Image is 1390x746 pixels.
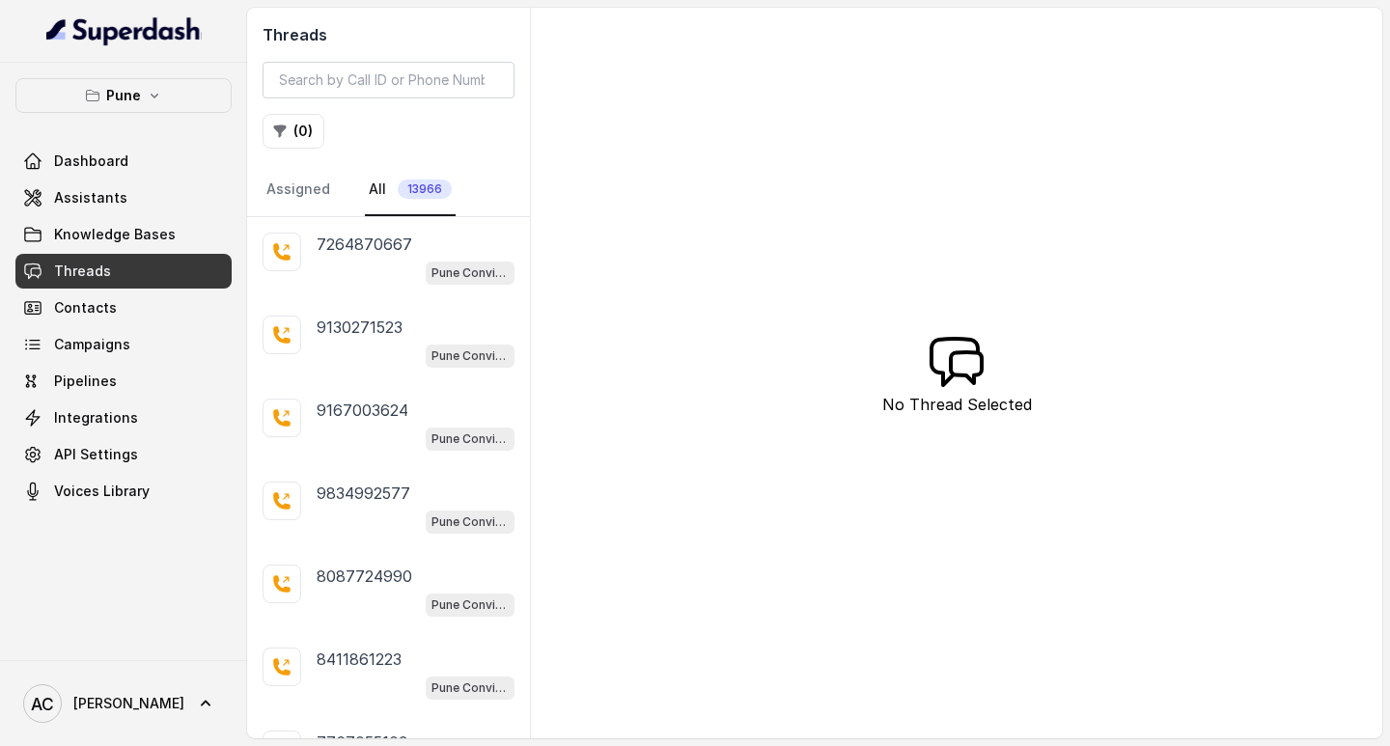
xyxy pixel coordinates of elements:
[31,694,54,714] text: AC
[431,429,509,449] p: Pune Conviction HR Outbound Assistant
[54,188,127,207] span: Assistants
[54,225,176,244] span: Knowledge Bases
[365,164,456,216] a: All13966
[15,437,232,472] a: API Settings
[317,482,410,505] p: 9834992577
[54,335,130,354] span: Campaigns
[317,316,403,339] p: 9130271523
[431,346,509,366] p: Pune Conviction HR Outbound Assistant
[15,290,232,325] a: Contacts
[54,372,117,391] span: Pipelines
[317,233,412,256] p: 7264870667
[263,62,514,98] input: Search by Call ID or Phone Number
[106,84,141,107] p: Pune
[882,393,1032,416] p: No Thread Selected
[431,263,509,283] p: Pune Conviction HR Outbound Assistant
[317,399,408,422] p: 9167003624
[263,164,334,216] a: Assigned
[73,694,184,713] span: [PERSON_NAME]
[15,144,232,179] a: Dashboard
[15,217,232,252] a: Knowledge Bases
[15,327,232,362] a: Campaigns
[15,78,232,113] button: Pune
[54,152,128,171] span: Dashboard
[54,298,117,318] span: Contacts
[15,401,232,435] a: Integrations
[398,180,452,199] span: 13966
[54,445,138,464] span: API Settings
[431,595,509,615] p: Pune Conviction HR Outbound Assistant
[317,648,402,671] p: 8411861223
[46,15,202,46] img: light.svg
[15,364,232,399] a: Pipelines
[263,114,324,149] button: (0)
[15,474,232,509] a: Voices Library
[263,164,514,216] nav: Tabs
[54,482,150,501] span: Voices Library
[317,565,412,588] p: 8087724990
[15,254,232,289] a: Threads
[15,180,232,215] a: Assistants
[431,512,509,532] p: Pune Conviction HR Outbound Assistant
[54,408,138,428] span: Integrations
[263,23,514,46] h2: Threads
[54,262,111,281] span: Threads
[15,677,232,731] a: [PERSON_NAME]
[431,678,509,698] p: Pune Conviction HR Outbound Assistant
